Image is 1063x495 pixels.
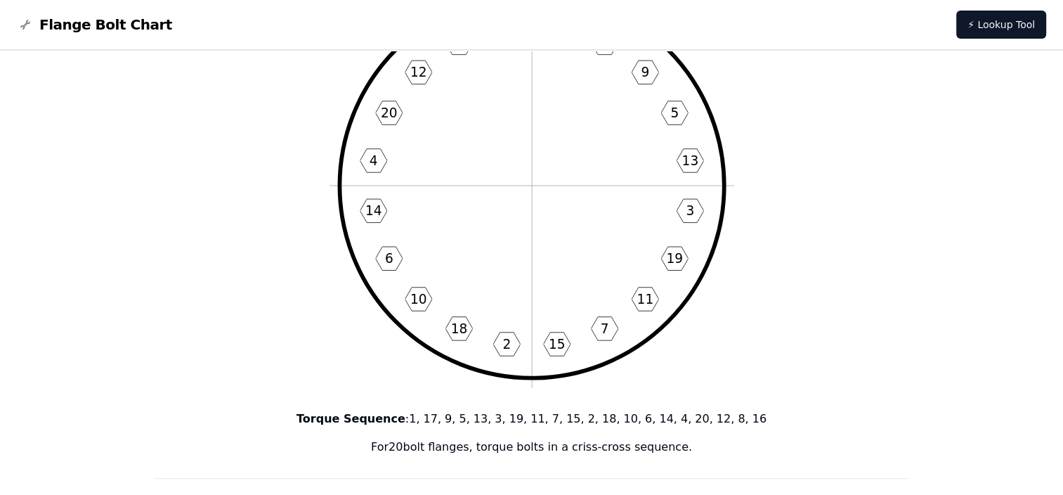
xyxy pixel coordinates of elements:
[365,203,381,218] text: 14
[155,411,909,427] p: : 1, 17, 9, 5, 13, 3, 19, 11, 7, 15, 2, 18, 10, 6, 14, 4, 20, 12, 8, 16
[641,65,649,79] text: 9
[17,16,34,33] img: Flange Bolt Chart Logo
[956,11,1046,39] a: ⚡ Lookup Tool
[17,15,172,34] a: Flange Bolt Chart LogoFlange Bolt Chart
[369,153,377,168] text: 4
[410,65,426,79] text: 12
[670,105,679,120] text: 5
[410,291,426,306] text: 10
[666,251,683,266] text: 19
[39,15,172,34] span: Flange Bolt Chart
[380,105,397,120] text: 20
[296,412,405,425] b: Torque Sequence
[600,321,608,335] text: 7
[637,291,653,306] text: 11
[686,203,694,218] text: 3
[384,251,393,266] text: 6
[502,336,511,351] text: 2
[155,439,909,456] p: For 20 bolt flanges, torque bolts in a criss-cross sequence.
[548,336,565,351] text: 15
[450,321,467,335] text: 18
[682,153,698,168] text: 13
